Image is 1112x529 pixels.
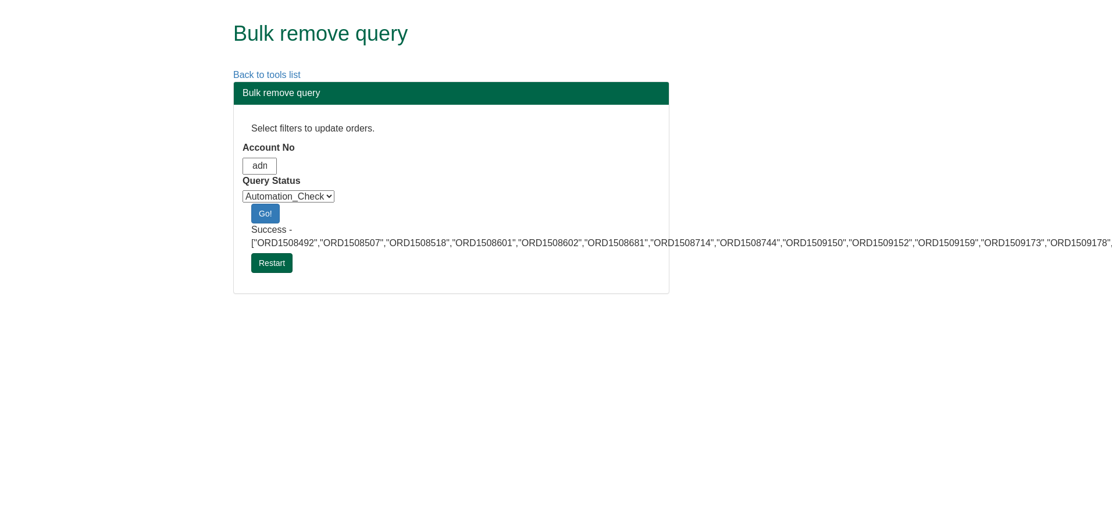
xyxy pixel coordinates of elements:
h1: Bulk remove query [233,22,853,45]
a: Go! [251,204,280,223]
a: Back to tools list [233,70,301,80]
label: Query Status [243,175,301,188]
h3: Bulk remove query [243,88,660,98]
label: Account No [243,141,295,155]
a: Restart [251,253,293,273]
p: Select filters to update orders. [251,122,651,136]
